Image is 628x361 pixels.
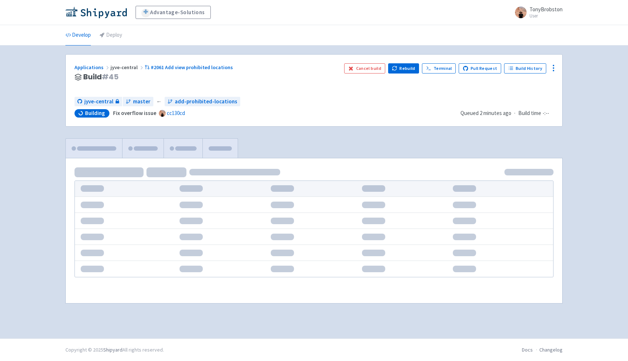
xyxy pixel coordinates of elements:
[522,346,533,353] a: Docs
[65,346,164,354] div: Copyright © 2025 All rights reserved.
[165,97,240,107] a: add-prohibited-locations
[175,98,237,106] span: add-prohibited-locations
[83,73,118,81] span: Build
[133,98,150,106] span: master
[100,25,122,45] a: Deploy
[460,110,511,116] span: Queued
[102,72,118,82] span: # 45
[344,63,385,74] button: Cancel build
[113,110,156,116] strong: Fix overflow issue
[480,110,511,116] time: 2 minutes ago
[84,98,113,106] span: jyve-central
[75,97,122,107] a: jyve-central
[539,346,563,353] a: Changelog
[459,63,501,74] a: Pull Request
[123,97,153,107] a: master
[110,64,145,71] span: jyve-central
[65,25,91,45] a: Develop
[511,7,563,18] a: TonyBrobston User
[145,64,234,71] a: #2061 Add view prohibited locations
[75,64,110,71] a: Applications
[504,63,546,74] a: Build History
[518,109,541,118] span: Build time
[136,6,211,19] a: Advantage-Solutions
[65,7,127,18] img: Shipyard logo
[422,63,456,74] a: Terminal
[460,109,553,118] div: ·
[530,6,563,13] span: TonyBrobston
[388,63,419,74] button: Rebuild
[167,110,185,116] a: cc130cd
[530,13,563,18] small: User
[85,110,105,117] span: Building
[103,346,122,353] a: Shipyard
[156,98,162,106] span: ←
[543,109,549,118] span: -:--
